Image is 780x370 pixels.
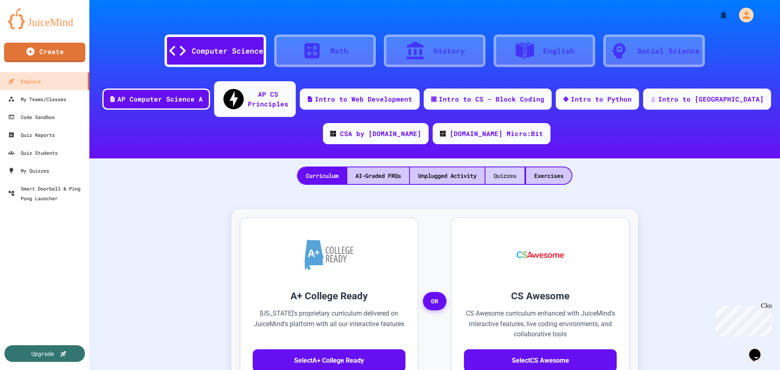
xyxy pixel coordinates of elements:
div: Social Science [637,45,700,56]
div: Code Sandbox [8,112,55,122]
a: Create [4,43,85,62]
iframe: chat widget [746,338,772,362]
h3: A+ College Ready [253,289,405,303]
div: My Account [730,6,756,24]
div: History [433,45,465,56]
div: AP Computer Science A [117,94,203,104]
div: Intro to Web Development [315,94,412,104]
img: CODE_logo_RGB.png [330,131,336,136]
div: Quiz Students [8,148,58,158]
p: CS Awesome curriculum enhanced with JuiceMind's interactive features, live coding environments, a... [464,308,617,340]
span: OR [423,292,446,311]
img: logo-orange.svg [8,8,81,29]
div: Exercises [526,167,572,184]
div: Intro to [GEOGRAPHIC_DATA] [658,94,764,104]
p: [US_STATE]'s proprietary curriculum delivered on JuiceMind's platform with all our interactive fe... [253,308,405,340]
img: CS Awesome [509,230,572,279]
div: Computer Science [192,45,263,56]
div: Explore [8,76,41,86]
div: Intro to CS - Block Coding [439,94,544,104]
div: Quiz Reports [8,130,55,140]
div: AP CS Principles [248,89,288,109]
h3: CS Awesome [464,289,617,303]
div: My Notifications [704,8,730,22]
div: Unplugged Activity [410,167,485,184]
div: My Teams/Classes [8,94,66,104]
div: Quizzes [485,167,524,184]
div: English [543,45,574,56]
div: My Quizzes [8,166,49,175]
div: Curriculum [298,167,347,184]
div: AI-Graded FRQs [347,167,409,184]
img: CODE_logo_RGB.png [440,131,446,136]
div: CSA by [DOMAIN_NAME] [340,129,421,138]
div: Chat with us now!Close [3,3,56,52]
div: Smart Doorbell & Ping Pong Launcher [8,184,86,203]
img: A+ College Ready [305,240,353,270]
div: Intro to Python [571,94,632,104]
iframe: chat widget [713,302,772,337]
div: Upgrade [31,349,54,358]
div: Math [330,45,348,56]
div: [DOMAIN_NAME] Micro:Bit [450,129,543,138]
